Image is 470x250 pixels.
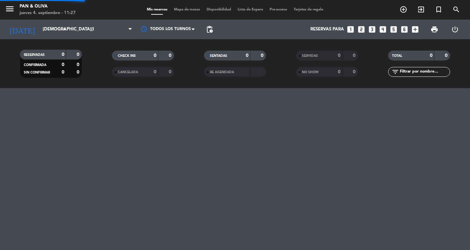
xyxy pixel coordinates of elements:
strong: 0 [62,70,64,75]
i: power_settings_new [451,25,459,33]
strong: 0 [430,53,432,58]
i: looks_4 [379,25,387,34]
strong: 0 [261,53,265,58]
span: print [431,25,438,33]
span: RE AGENDADA [210,71,234,74]
span: NO SHOW [302,71,319,74]
span: Lista de Espera [234,8,266,11]
button: menu [5,4,15,16]
i: looks_one [346,25,355,34]
strong: 0 [338,70,340,74]
strong: 0 [77,52,81,57]
i: search [452,6,460,13]
i: looks_5 [389,25,398,34]
span: CANCELADA [118,71,138,74]
strong: 0 [169,70,173,74]
i: turned_in_not [435,6,443,13]
i: looks_two [357,25,366,34]
span: Mapa de mesas [171,8,203,11]
strong: 0 [246,53,248,58]
span: Disponibilidad [203,8,234,11]
span: Reservas para [310,27,344,32]
span: TOTAL [392,54,402,58]
span: CONFIRMADA [24,63,46,67]
strong: 0 [353,53,357,58]
span: Mis reservas [144,8,171,11]
span: SERVIDAS [302,54,318,58]
i: exit_to_app [417,6,425,13]
strong: 0 [445,53,449,58]
span: pending_actions [206,25,213,33]
i: [DATE] [5,22,39,37]
strong: 0 [338,53,340,58]
span: SENTADAS [210,54,227,58]
strong: 0 [62,62,64,67]
i: add_box [411,25,419,34]
div: jueves 4. septiembre - 11:27 [20,10,76,16]
span: SIN CONFIRMAR [24,71,50,74]
strong: 0 [77,70,81,75]
i: arrow_drop_down [61,25,69,33]
i: add_circle_outline [399,6,407,13]
strong: 0 [353,70,357,74]
i: looks_6 [400,25,409,34]
span: RESERVADAS [24,53,45,57]
div: LOG OUT [445,20,465,39]
span: CHECK INS [118,54,136,58]
i: looks_3 [368,25,376,34]
i: menu [5,4,15,14]
strong: 0 [77,62,81,67]
div: Pan & Oliva [20,3,76,10]
strong: 0 [169,53,173,58]
strong: 0 [62,52,64,57]
strong: 0 [154,53,156,58]
span: Tarjetas de regalo [290,8,327,11]
i: filter_list [391,68,399,76]
input: Filtrar por nombre... [399,68,450,75]
span: Pre-acceso [266,8,290,11]
strong: 0 [154,70,156,74]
